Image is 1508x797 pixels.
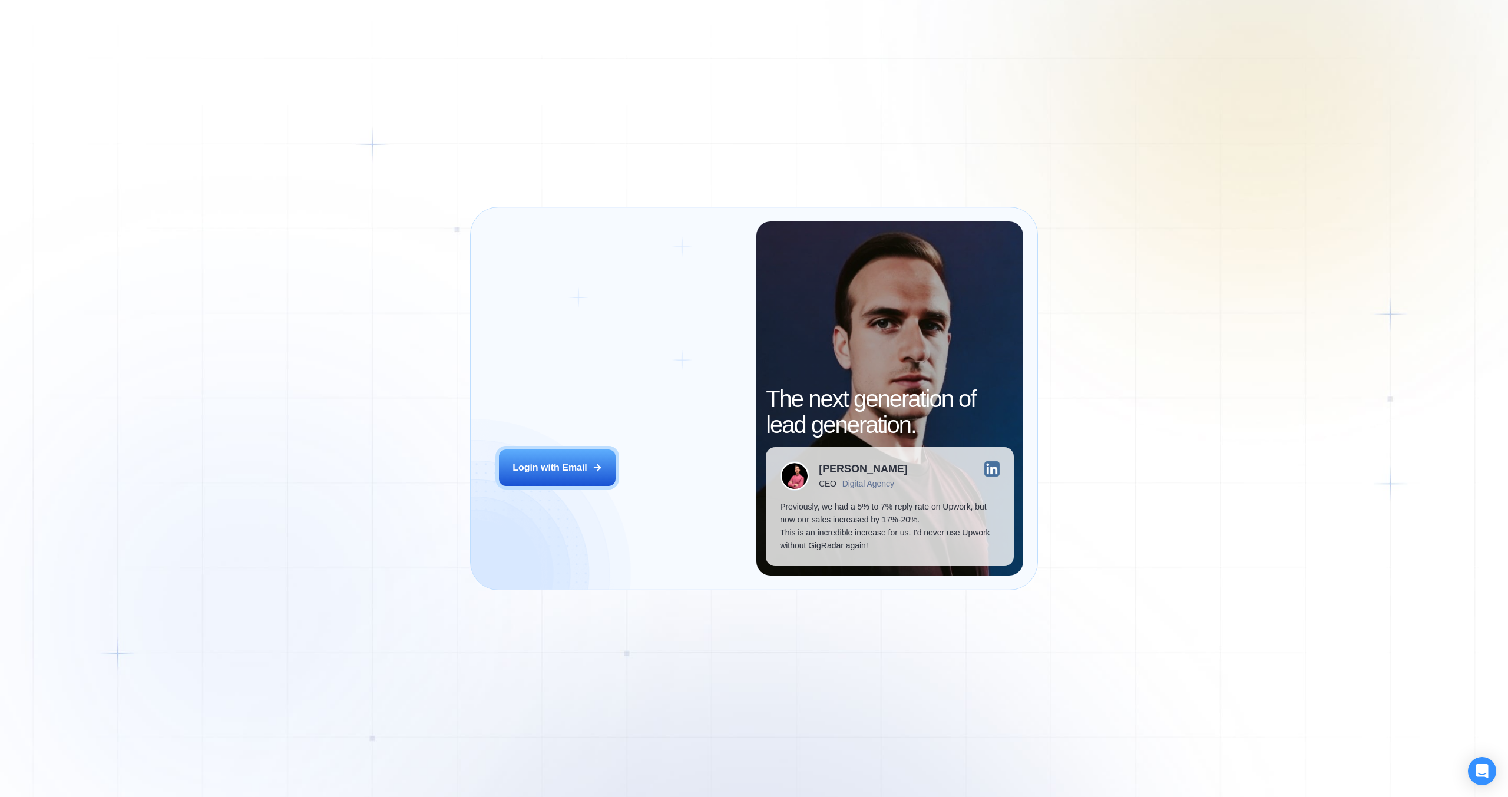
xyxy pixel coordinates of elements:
div: [PERSON_NAME] [819,464,908,474]
div: Open Intercom Messenger [1468,757,1496,785]
div: Digital Agency [842,479,894,488]
button: Login with Email [499,449,616,486]
h2: The next generation of lead generation. [766,386,1013,438]
div: Login with Email [512,461,587,474]
div: CEO [819,479,836,488]
p: Previously, we had a 5% to 7% reply rate on Upwork, but now our sales increased by 17%-20%. This ... [780,500,999,552]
